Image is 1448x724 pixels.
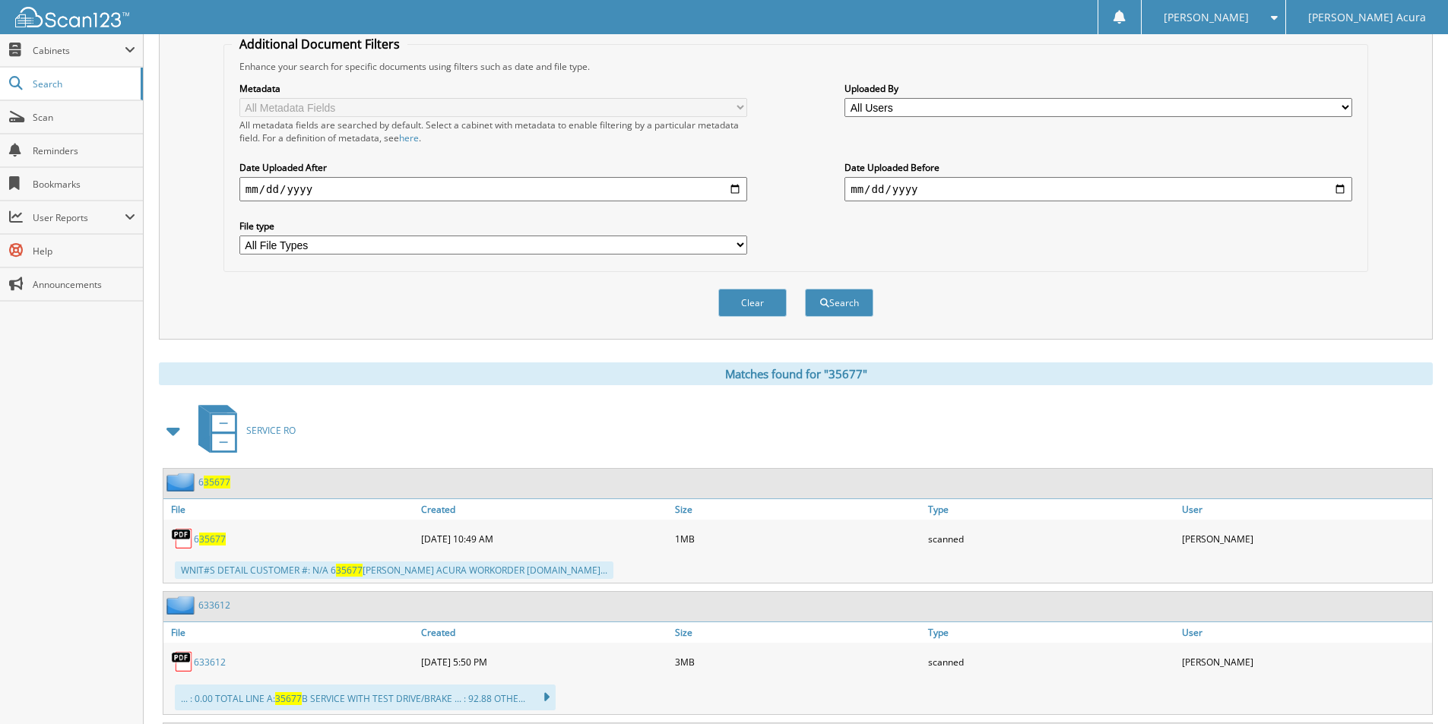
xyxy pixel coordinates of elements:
a: 633612 [198,599,230,612]
span: Scan [33,111,135,124]
img: PDF.png [171,650,194,673]
div: 3MB [671,647,925,677]
div: [DATE] 10:49 AM [417,523,671,554]
span: 35677 [336,564,363,577]
div: Enhance your search for specific documents using filters such as date and file type. [232,60,1360,73]
label: Uploaded By [844,82,1352,95]
div: [DATE] 5:50 PM [417,647,671,677]
span: [PERSON_NAME] Acura [1308,13,1426,22]
label: Date Uploaded Before [844,161,1352,174]
img: PDF.png [171,527,194,550]
input: end [844,177,1352,201]
a: Type [924,499,1178,520]
img: folder2.png [166,473,198,492]
span: Bookmarks [33,178,135,191]
a: here [399,131,419,144]
label: File type [239,220,747,232]
a: File [163,499,417,520]
button: Clear [718,289,787,317]
input: start [239,177,747,201]
div: scanned [924,523,1178,554]
a: 635677 [194,533,226,545]
a: 633612 [194,656,226,669]
span: SERVICE RO [246,424,296,437]
span: 35677 [199,533,226,545]
button: Search [805,289,873,317]
span: Announcements [33,278,135,291]
div: ... : 0.00 TOTAL LINE A: B SERVICE WITH TEST DRIVE/BRAKE ... : 92.88 OTHE... [175,684,556,710]
span: User Reports [33,211,125,224]
span: 35677 [204,476,230,488]
div: All metadata fields are searched by default. Select a cabinet with metadata to enable filtering b... [239,119,747,144]
div: [PERSON_NAME] [1178,523,1432,554]
a: File [163,622,417,643]
iframe: Chat Widget [1372,651,1448,724]
div: [PERSON_NAME] [1178,647,1432,677]
div: Matches found for "35677" [159,362,1433,385]
a: User [1178,499,1432,520]
span: [PERSON_NAME] [1164,13,1249,22]
a: Size [671,622,925,643]
div: WNIT#S DETAIL CUSTOMER #: N/A 6 [PERSON_NAME] ACURA WORKORDER [DOMAIN_NAME]... [175,561,613,579]
a: User [1178,622,1432,643]
div: scanned [924,647,1178,677]
span: Cabinets [33,44,125,57]
span: Search [33,77,133,90]
legend: Additional Document Filters [232,36,407,52]
a: SERVICE RO [189,400,296,460]
label: Date Uploaded After [239,161,747,174]
span: 35677 [275,692,302,705]
a: Created [417,499,671,520]
div: 1MB [671,523,925,554]
a: Type [924,622,1178,643]
label: Metadata [239,82,747,95]
span: Reminders [33,144,135,157]
img: scan123-logo-white.svg [15,7,129,27]
img: folder2.png [166,596,198,615]
span: Help [33,245,135,258]
a: Size [671,499,925,520]
a: 635677 [198,476,230,488]
a: Created [417,622,671,643]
